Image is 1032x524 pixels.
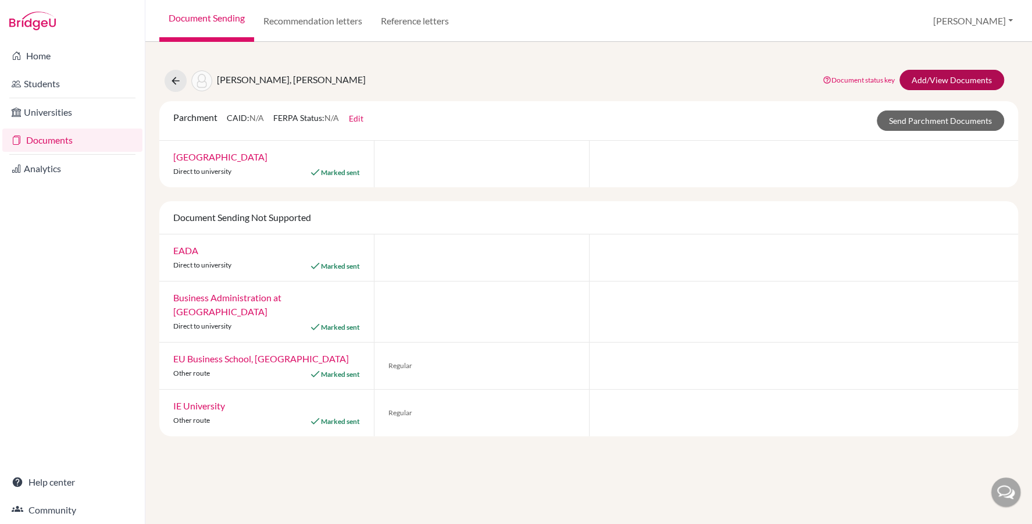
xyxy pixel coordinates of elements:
[173,353,349,364] a: EU Business School, [GEOGRAPHIC_DATA]
[173,245,198,256] a: EADA
[321,370,360,379] span: Marked sent
[2,129,142,152] a: Documents
[173,322,231,330] span: Direct to university
[2,72,142,95] a: Students
[217,74,366,85] span: [PERSON_NAME], [PERSON_NAME]
[321,323,360,331] span: Marked sent
[348,112,364,125] button: Edit
[173,416,210,425] span: Other route
[173,212,311,223] span: Document Sending Not Supported
[27,8,51,19] span: Help
[2,101,142,124] a: Universities
[9,12,56,30] img: Bridge-U
[324,113,339,123] span: N/A
[928,10,1018,32] button: [PERSON_NAME]
[2,157,142,180] a: Analytics
[173,400,225,411] a: IE University
[273,113,339,123] span: FERPA Status:
[249,113,264,123] span: N/A
[173,292,281,317] a: Business Administration at [GEOGRAPHIC_DATA]
[321,168,360,177] span: Marked sent
[227,113,264,123] span: CAID:
[2,470,142,494] a: Help center
[173,167,231,176] span: Direct to university
[173,261,231,269] span: Direct to university
[321,417,360,426] span: Marked sent
[173,112,217,123] span: Parchment
[899,70,1004,90] a: Add/View Documents
[388,361,574,371] span: Regular
[388,408,574,418] span: Regular
[321,262,360,270] span: Marked sent
[173,369,210,377] span: Other route
[173,151,267,162] a: [GEOGRAPHIC_DATA]
[877,110,1004,131] a: Send Parchment Documents
[823,76,895,84] a: Document status key
[2,44,142,67] a: Home
[2,498,142,522] a: Community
